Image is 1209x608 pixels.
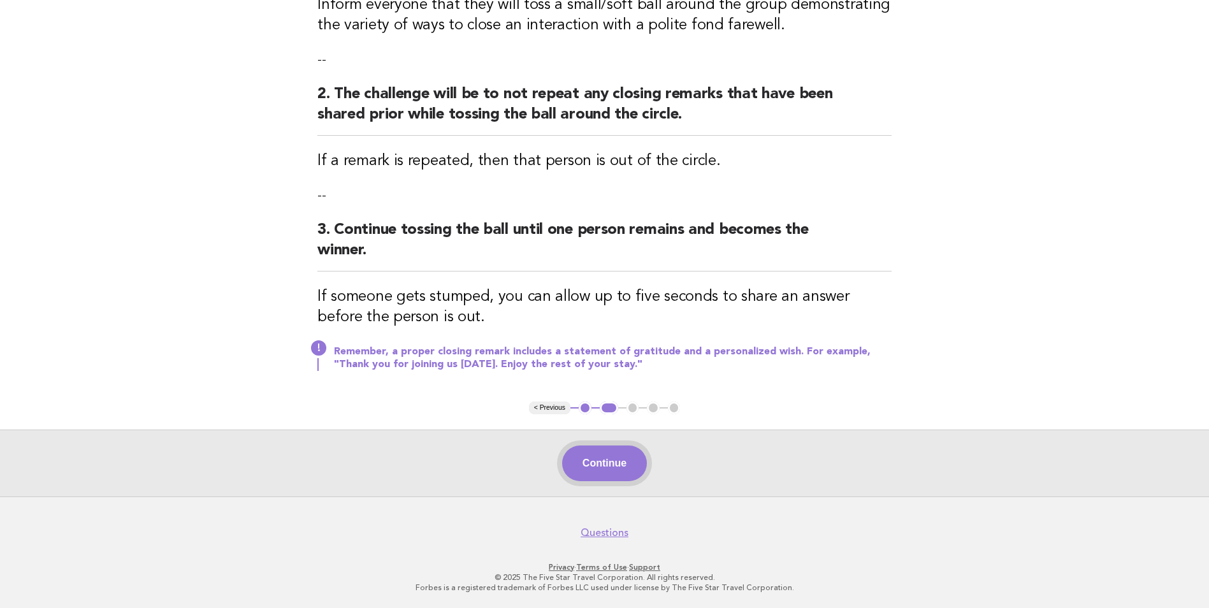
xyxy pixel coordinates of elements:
[581,526,628,539] a: Questions
[334,345,892,371] p: Remember, a proper closing remark includes a statement of gratitude and a personalized wish. For ...
[529,402,570,414] button: < Previous
[576,563,627,572] a: Terms of Use
[600,402,618,414] button: 2
[317,151,892,171] h3: If a remark is repeated, then that person is out of the circle.
[317,287,892,328] h3: If someone gets stumped, you can allow up to five seconds to share an answer before the person is...
[317,187,892,205] p: --
[215,572,995,583] p: © 2025 The Five Star Travel Corporation. All rights reserved.
[317,220,892,271] h2: 3. Continue tossing the ball until one person remains and becomes the winner.
[215,562,995,572] p: · ·
[579,402,591,414] button: 1
[317,51,892,69] p: --
[549,563,574,572] a: Privacy
[317,84,892,136] h2: 2. The challenge will be to not repeat any closing remarks that have been shared prior while toss...
[215,583,995,593] p: Forbes is a registered trademark of Forbes LLC used under license by The Five Star Travel Corpora...
[562,445,647,481] button: Continue
[629,563,660,572] a: Support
